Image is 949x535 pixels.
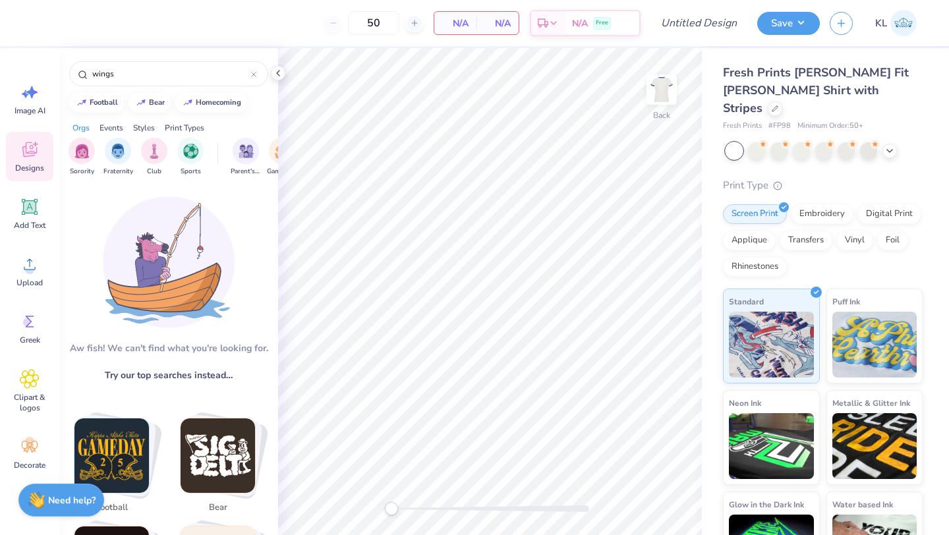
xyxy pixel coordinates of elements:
span: Puff Ink [832,295,860,308]
span: Fresh Prints [PERSON_NAME] Fit [PERSON_NAME] Shirt with Stripes [723,65,909,116]
span: Add Text [14,220,45,231]
img: Sports Image [183,144,198,159]
span: Fresh Prints [723,121,762,132]
span: Glow in the Dark Ink [729,497,804,511]
span: football [90,501,133,515]
span: Try our top searches instead… [105,368,233,382]
div: Foil [877,231,908,250]
button: filter button [177,138,204,177]
button: Stack Card Button football [66,418,165,519]
span: KL [875,16,887,31]
button: bear [129,93,171,113]
button: Save [757,12,820,35]
img: Club Image [147,144,161,159]
img: Game Day Image [275,144,290,159]
span: Designs [15,163,44,173]
span: Clipart & logos [8,392,51,413]
div: Aw fish! We can't find what you're looking for. [70,341,268,355]
div: Applique [723,231,776,250]
img: Sorority Image [74,144,90,159]
div: filter for Sports [177,138,204,177]
img: football [74,418,149,493]
span: Fraternity [103,167,133,177]
span: N/A [442,16,469,30]
img: trend_line.gif [136,99,146,107]
div: bear [149,99,165,106]
img: Neon Ink [729,413,814,479]
span: # FP98 [768,121,791,132]
span: N/A [572,16,588,30]
img: Standard [729,312,814,378]
div: football [90,99,118,106]
a: KL [869,10,923,36]
div: Back [653,109,670,121]
span: Sports [181,167,201,177]
span: Decorate [14,460,45,470]
div: Screen Print [723,204,787,224]
img: Kaia Lain [890,10,917,36]
input: Try "Alpha" [91,67,251,80]
button: filter button [141,138,167,177]
div: Digital Print [857,204,921,224]
div: Embroidery [791,204,853,224]
div: Events [100,122,123,134]
span: Neon Ink [729,396,761,410]
div: Styles [133,122,155,134]
img: trend_line.gif [183,99,193,107]
button: homecoming [175,93,247,113]
button: Stack Card Button bear [172,418,272,519]
input: – – [348,11,399,35]
img: Parent's Weekend Image [239,144,254,159]
div: filter for Sorority [69,138,95,177]
div: Rhinestones [723,257,787,277]
div: Vinyl [836,231,873,250]
span: Parent's Weekend [231,167,261,177]
img: Metallic & Glitter Ink [832,413,917,479]
span: N/A [484,16,511,30]
strong: Need help? [48,494,96,507]
span: Water based Ink [832,497,893,511]
div: Orgs [72,122,90,134]
img: bear [181,418,255,493]
div: Accessibility label [385,502,398,515]
span: Minimum Order: 50 + [797,121,863,132]
div: homecoming [196,99,241,106]
span: Game Day [267,167,297,177]
div: Print Type [723,178,923,193]
button: filter button [231,138,261,177]
span: Standard [729,295,764,308]
button: filter button [267,138,297,177]
span: bear [196,501,239,515]
span: Upload [16,277,43,288]
div: filter for Fraternity [103,138,133,177]
img: Loading... [103,196,235,328]
img: trend_line.gif [76,99,87,107]
div: filter for Club [141,138,167,177]
span: Club [147,167,161,177]
button: football [69,93,124,113]
span: Free [596,18,608,28]
div: filter for Game Day [267,138,297,177]
span: Metallic & Glitter Ink [832,396,910,410]
button: filter button [69,138,95,177]
div: filter for Parent's Weekend [231,138,261,177]
input: Untitled Design [650,10,747,36]
span: Greek [20,335,40,345]
span: Image AI [14,105,45,116]
img: Puff Ink [832,312,917,378]
img: Back [648,76,675,103]
button: filter button [103,138,133,177]
div: Print Types [165,122,204,134]
span: Sorority [70,167,94,177]
img: Fraternity Image [111,144,125,159]
div: Transfers [780,231,832,250]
